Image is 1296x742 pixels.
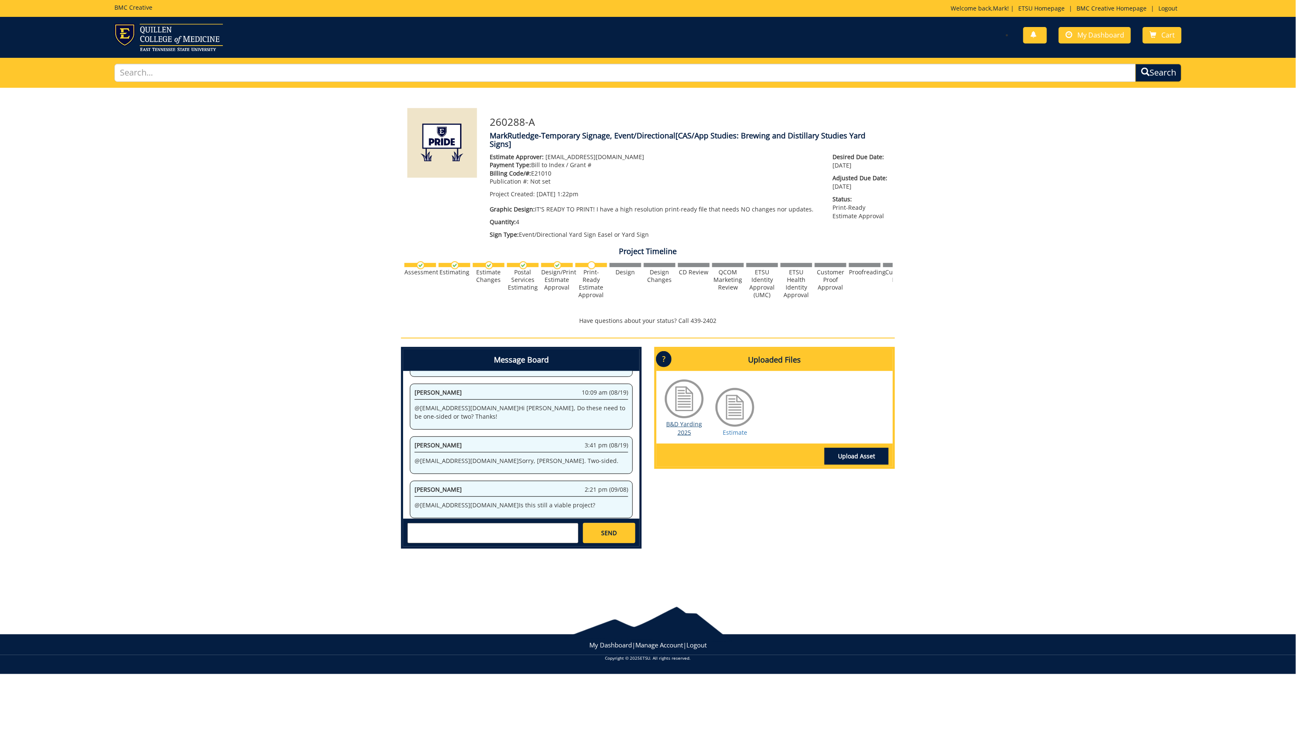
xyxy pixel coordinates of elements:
span: Quantity: [490,218,516,226]
span: [PERSON_NAME] [415,441,462,449]
div: Postal Services Estimating [507,268,539,291]
h4: MarkRutledge-Temporary Signage, Event/Directional [490,132,889,149]
span: [PERSON_NAME] [415,485,462,493]
span: [CAS/App Studies: Brewing and Distillary Studies Yard Signs] [490,130,865,149]
p: 4 [490,218,820,226]
input: Search... [114,64,1136,82]
p: [EMAIL_ADDRESS][DOMAIN_NAME] [490,153,820,161]
span: SEND [601,529,617,537]
a: Cart [1143,27,1182,43]
p: Welcome back, ! | | | [951,4,1182,13]
span: My Dashboard [1077,30,1124,40]
h3: 260288-A [490,116,889,127]
img: checkmark [519,261,527,269]
p: E21010 [490,169,820,178]
a: My Dashboard [589,641,632,649]
a: ETSU Homepage [1014,4,1069,12]
p: [DATE] [833,174,889,191]
div: Proofreading [849,268,881,276]
div: CD Review [678,268,710,276]
div: Assessment [404,268,436,276]
p: [DATE] [833,153,889,170]
p: Event/Directional Yard Sign Easel or Yard Sign [490,230,820,239]
div: Customer Proof Approval [815,268,846,291]
a: Mark [993,4,1007,12]
a: Logout [1154,4,1182,12]
span: 3:41 pm (08/19) [585,441,628,450]
a: BMC Creative Homepage [1072,4,1151,12]
div: Design [610,268,641,276]
p: IT'S READY TO PRINT! I have a high resolution print-ready file that needs NO changes nor updates. [490,205,820,214]
p: ? [656,351,672,367]
span: Sign Type: [490,230,519,238]
img: Product featured image [407,108,477,178]
a: Estimate [723,428,747,436]
span: Billing Code/#: [490,169,531,177]
span: Adjusted Due Date: [833,174,889,182]
span: 10:09 am (08/19) [582,388,628,397]
span: Desired Due Date: [833,153,889,161]
span: Graphic Design: [490,205,535,213]
img: no [588,261,596,269]
div: Estimate Changes [473,268,504,284]
span: Payment Type: [490,161,531,169]
a: Logout [686,641,707,649]
p: Bill to Index / Grant # [490,161,820,169]
a: Upload Asset [824,448,889,465]
span: [DATE] 1:22pm [537,190,578,198]
a: SEND [583,523,635,543]
img: checkmark [451,261,459,269]
span: Not set [530,177,550,185]
span: Project Created: [490,190,535,198]
h4: Message Board [403,349,640,371]
span: [PERSON_NAME] [415,388,462,396]
span: Publication #: [490,177,529,185]
div: QCOM Marketing Review [712,268,744,291]
p: @ [EMAIL_ADDRESS][DOMAIN_NAME] Is this still a viable project? [415,501,628,509]
span: 2:21 pm (09/08) [585,485,628,494]
div: Print-Ready Estimate Approval [575,268,607,299]
h4: Uploaded Files [656,349,893,371]
p: Have questions about your status? Call 439-2402 [401,317,895,325]
p: @ [EMAIL_ADDRESS][DOMAIN_NAME] Hi [PERSON_NAME], Do these need to be one-sided or two? Thanks! [415,404,628,421]
textarea: messageToSend [407,523,578,543]
a: Manage Account [635,641,683,649]
h4: Project Timeline [401,247,895,256]
img: checkmark [553,261,561,269]
div: Estimating [439,268,470,276]
p: @ [EMAIL_ADDRESS][DOMAIN_NAME] Sorry, [PERSON_NAME]. Two-sided. [415,457,628,465]
div: ETSU Identity Approval (UMC) [746,268,778,299]
div: ETSU Health Identity Approval [781,268,812,299]
img: checkmark [417,261,425,269]
div: Customer Edits [883,268,915,284]
a: My Dashboard [1059,27,1131,43]
span: Status: [833,195,889,203]
div: Design Changes [644,268,675,284]
span: Estimate Approver: [490,153,544,161]
a: B&D Yarding 2025 [667,420,702,436]
a: ETSU [640,655,651,661]
img: ETSU logo [114,24,223,51]
div: Design/Print Estimate Approval [541,268,573,291]
h5: BMC Creative [114,4,152,11]
img: checkmark [485,261,493,269]
span: Cart [1161,30,1175,40]
button: Search [1136,64,1182,82]
p: Print-Ready Estimate Approval [833,195,889,220]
